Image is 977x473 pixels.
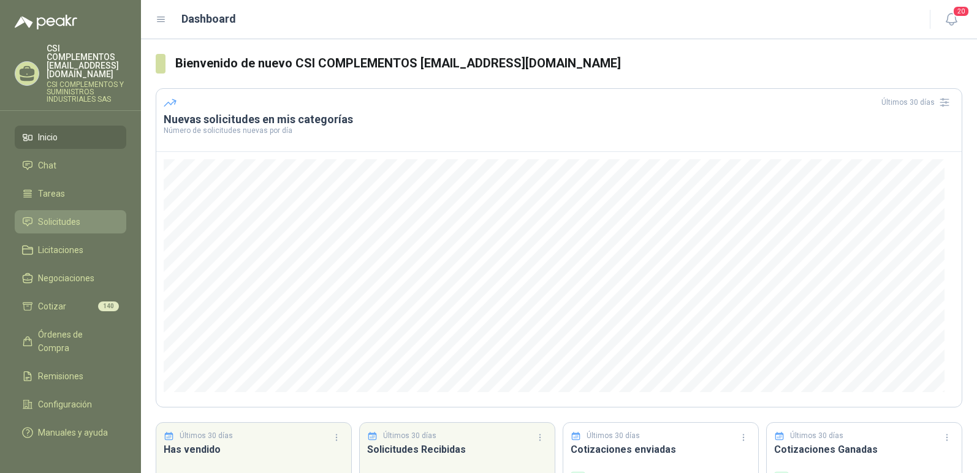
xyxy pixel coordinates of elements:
span: Inicio [38,131,58,144]
p: Últimos 30 días [383,430,436,442]
a: Negociaciones [15,267,126,290]
span: Negociaciones [38,271,94,285]
h3: Solicitudes Recibidas [367,442,547,457]
span: Solicitudes [38,215,80,229]
a: Chat [15,154,126,177]
a: Remisiones [15,365,126,388]
h3: Bienvenido de nuevo CSI COMPLEMENTOS [EMAIL_ADDRESS][DOMAIN_NAME] [175,54,962,73]
h3: Has vendido [164,442,344,457]
a: Tareas [15,182,126,205]
div: Últimos 30 días [881,93,954,112]
span: 140 [98,301,119,311]
p: Últimos 30 días [587,430,640,442]
a: Licitaciones [15,238,126,262]
img: Logo peakr [15,15,77,29]
a: Manuales y ayuda [15,421,126,444]
p: CSI COMPLEMENTOS [EMAIL_ADDRESS][DOMAIN_NAME] [47,44,126,78]
span: 20 [952,6,970,17]
span: Configuración [38,398,92,411]
h3: Cotizaciones Ganadas [774,442,954,457]
h3: Cotizaciones enviadas [571,442,751,457]
span: Órdenes de Compra [38,328,115,355]
a: Inicio [15,126,126,149]
span: Licitaciones [38,243,83,257]
p: Últimos 30 días [790,430,843,442]
a: Órdenes de Compra [15,323,126,360]
h3: Nuevas solicitudes en mis categorías [164,112,954,127]
span: Cotizar [38,300,66,313]
span: Tareas [38,187,65,200]
a: Configuración [15,393,126,416]
p: Últimos 30 días [180,430,233,442]
a: Cotizar140 [15,295,126,318]
p: CSI COMPLEMENTOS Y SUMINISTROS INDUSTRIALES SAS [47,81,126,103]
h1: Dashboard [181,10,236,28]
span: Remisiones [38,369,83,383]
span: Manuales y ayuda [38,426,108,439]
span: Chat [38,159,56,172]
button: 20 [940,9,962,31]
a: Solicitudes [15,210,126,233]
p: Número de solicitudes nuevas por día [164,127,954,134]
